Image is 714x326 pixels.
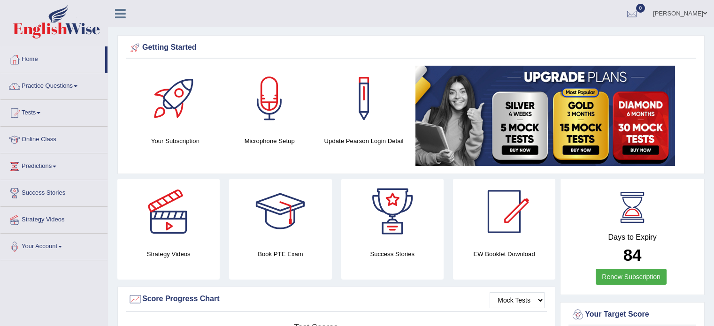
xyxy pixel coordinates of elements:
a: Predictions [0,153,107,177]
div: Your Target Score [571,308,694,322]
h4: Book PTE Exam [229,249,331,259]
div: Score Progress Chart [128,292,545,306]
img: small5.jpg [415,66,675,166]
div: Getting Started [128,41,694,55]
h4: Days to Expiry [571,233,694,242]
a: Home [0,46,105,70]
h4: Your Subscription [133,136,218,146]
span: 0 [636,4,645,13]
a: Your Account [0,234,107,257]
a: Success Stories [0,180,107,204]
a: Strategy Videos [0,207,107,230]
h4: Strategy Videos [117,249,220,259]
h4: EW Booklet Download [453,249,555,259]
a: Practice Questions [0,73,107,97]
b: 84 [623,246,642,264]
a: Renew Subscription [596,269,667,285]
h4: Success Stories [341,249,444,259]
h4: Microphone Setup [227,136,312,146]
a: Online Class [0,127,107,150]
a: Tests [0,100,107,123]
h4: Update Pearson Login Detail [322,136,407,146]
